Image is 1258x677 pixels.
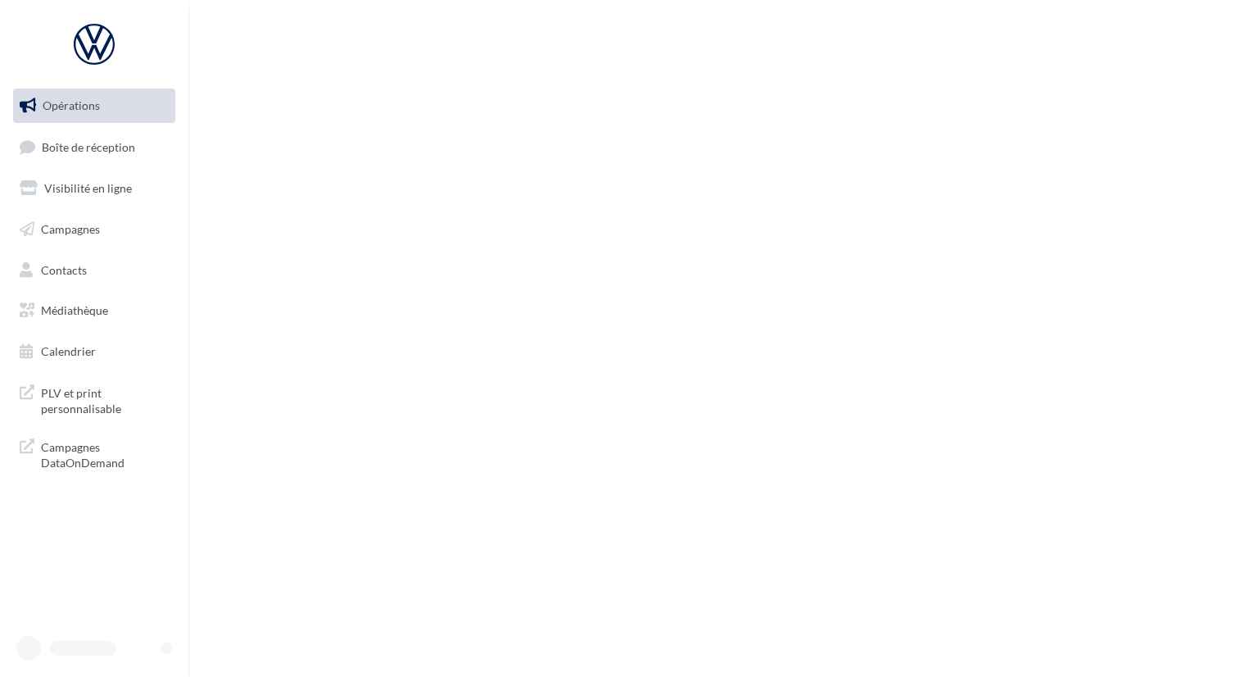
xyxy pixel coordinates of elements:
a: Contacts [10,253,179,288]
a: Campagnes [10,212,179,247]
a: Boîte de réception [10,129,179,165]
span: Boîte de réception [42,139,135,153]
a: PLV et print personnalisable [10,375,179,424]
span: Calendrier [41,344,96,358]
span: Médiathèque [41,303,108,317]
a: Calendrier [10,334,179,369]
span: Contacts [41,262,87,276]
a: Opérations [10,89,179,123]
a: Visibilité en ligne [10,171,179,206]
span: Opérations [43,98,100,112]
span: PLV et print personnalisable [41,382,169,417]
span: Campagnes [41,222,100,236]
a: Médiathèque [10,293,179,328]
a: Campagnes DataOnDemand [10,429,179,478]
span: Visibilité en ligne [44,181,132,195]
span: Campagnes DataOnDemand [41,436,169,471]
